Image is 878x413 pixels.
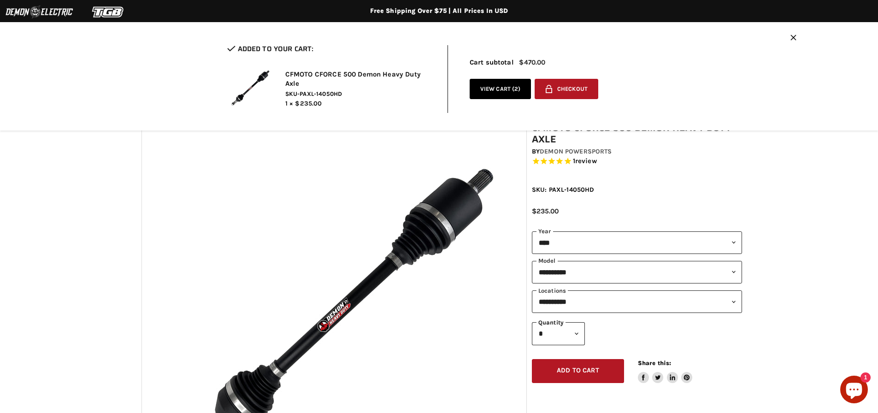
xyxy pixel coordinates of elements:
[470,58,514,66] span: Cart subtotal
[295,100,322,107] span: $235.00
[532,185,742,195] div: SKU: PAXL-14050HD
[837,376,871,406] inbox-online-store-chat: Shopify online store chat
[227,45,434,53] h2: Added to your cart:
[790,35,796,42] button: Close
[540,147,612,155] a: Demon Powersports
[535,79,598,100] button: Checkout
[74,3,143,21] img: TGB Logo 2
[638,360,671,366] span: Share this:
[531,79,598,103] form: cart checkout
[227,65,273,111] img: CFMOTO CFORCE 500 Demon Heavy Duty Axle
[532,122,742,145] h1: CFMOTO CFORCE 500 Demon Heavy Duty Axle
[573,157,597,165] span: 1 reviews
[532,207,559,215] span: $235.00
[470,79,531,100] a: View cart (2)
[532,322,585,345] select: Quantity
[5,3,74,21] img: Demon Electric Logo 2
[532,157,742,166] span: Rated 5.0 out of 5 stars 1 reviews
[514,85,518,92] span: 2
[532,147,742,157] div: by
[532,290,742,313] select: keys
[532,261,742,283] select: modal-name
[519,59,545,66] span: $470.00
[71,7,808,15] div: Free Shipping Over $75 | All Prices In USD
[557,366,599,374] span: Add to cart
[575,157,597,165] span: review
[638,359,693,383] aside: Share this:
[532,359,624,383] button: Add to cart
[557,86,588,93] span: Checkout
[285,90,434,98] span: SKU-PAXL-14050HD
[285,70,434,88] h2: CFMOTO CFORCE 500 Demon Heavy Duty Axle
[532,231,742,254] select: year
[285,100,293,107] span: 1 ×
